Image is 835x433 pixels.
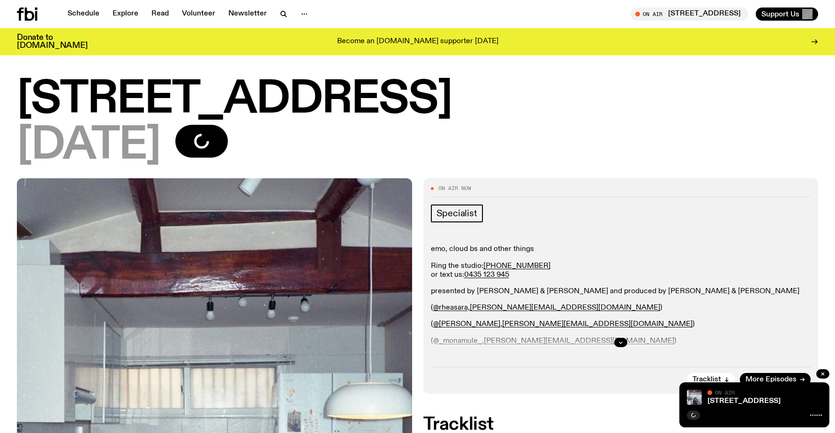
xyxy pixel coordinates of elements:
h1: [STREET_ADDRESS] [17,79,818,121]
h2: Tracklist [423,416,819,433]
a: [PHONE_NUMBER] [483,262,550,270]
button: Support Us [756,8,818,21]
a: Volunteer [176,8,221,21]
a: [PERSON_NAME][EMAIL_ADDRESS][DOMAIN_NAME] [502,320,692,328]
p: presented by [PERSON_NAME] & [PERSON_NAME] and produced by [PERSON_NAME] & [PERSON_NAME] [431,287,811,296]
a: [STREET_ADDRESS] [707,397,781,405]
button: Tracklist [687,373,735,386]
p: Become an [DOMAIN_NAME] supporter [DATE] [337,38,498,46]
a: More Episodes [740,373,811,386]
img: Pat sits at a dining table with his profile facing the camera. Rhea sits to his left facing the c... [687,390,702,405]
a: 0435 123 945 [464,271,509,279]
span: Support Us [761,10,799,18]
span: [DATE] [17,125,160,167]
p: ( , ) [431,304,811,312]
span: On Air [715,389,735,395]
a: @[PERSON_NAME] [433,320,500,328]
a: Specialist [431,205,483,222]
h3: Donate to [DOMAIN_NAME] [17,34,88,50]
button: On Air[STREET_ADDRESS] [631,8,748,21]
p: emo, cloud bs and other things [431,245,811,254]
a: Explore [107,8,144,21]
span: Specialist [436,208,477,219]
a: @rheasara [433,304,468,311]
p: ( , ) [431,320,811,329]
a: Schedule [62,8,105,21]
a: Read [146,8,174,21]
p: Ring the studio: or text us: [431,262,811,280]
span: Tune in live [641,10,744,17]
span: More Episodes [745,376,797,383]
a: Newsletter [223,8,272,21]
span: Tracklist [692,376,721,383]
a: [PERSON_NAME][EMAIL_ADDRESS][DOMAIN_NAME] [470,304,660,311]
span: On Air Now [438,186,471,191]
